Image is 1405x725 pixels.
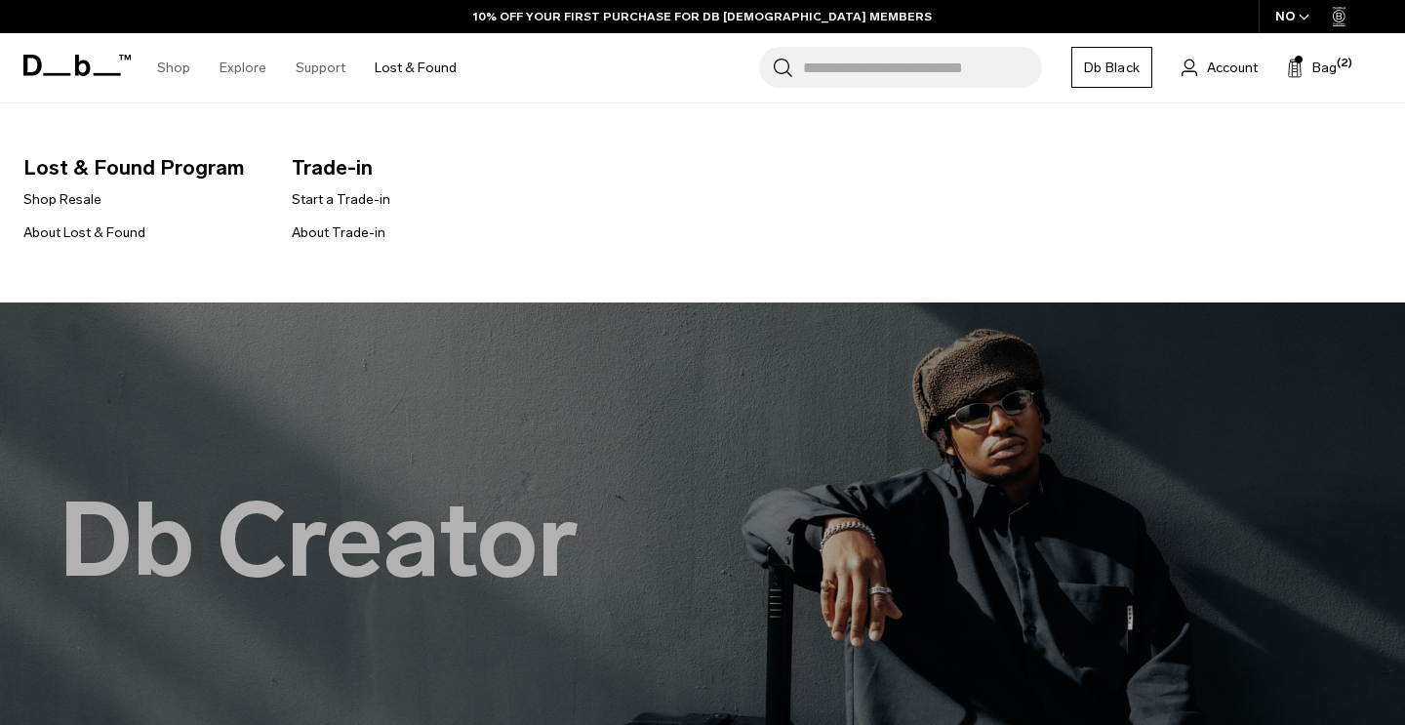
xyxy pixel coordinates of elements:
[23,222,145,243] a: About Lost & Found
[220,33,266,102] a: Explore
[157,33,190,102] a: Shop
[292,152,529,183] span: Trade-in
[1071,47,1152,88] a: Db Black
[292,189,390,210] a: Start a Trade-in
[473,8,932,25] a: 10% OFF YOUR FIRST PURCHASE FOR DB [DEMOGRAPHIC_DATA] MEMBERS
[142,33,471,102] nav: Main Navigation
[1337,56,1352,72] span: (2)
[375,33,457,102] a: Lost & Found
[1312,58,1337,78] span: Bag
[23,189,101,210] a: Shop Resale
[1287,56,1337,79] button: Bag (2)
[1182,56,1258,79] a: Account
[23,152,261,183] span: Lost & Found Program
[1207,58,1258,78] span: Account
[296,33,345,102] a: Support
[292,222,385,243] a: About Trade-in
